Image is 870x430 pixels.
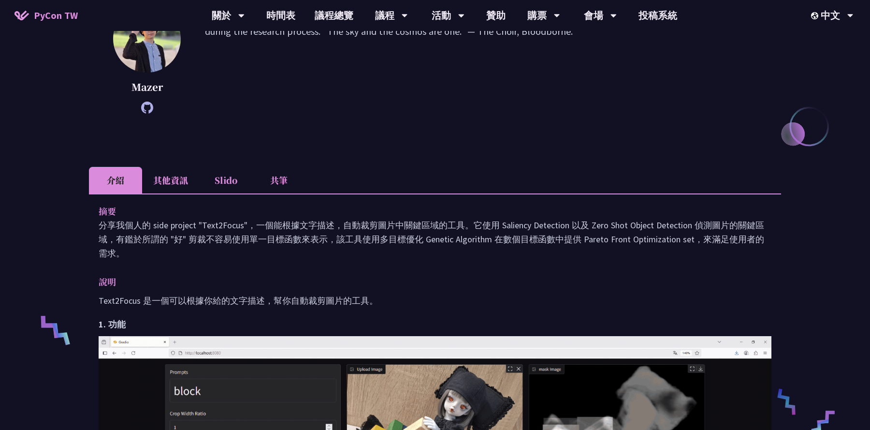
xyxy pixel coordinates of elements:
p: Mazer [113,80,181,94]
li: 其他資訊 [142,167,199,193]
p: Text2Focus 是一個可以根據你給的文字描述，幫你自動裁剪圖片的工具。 [99,294,771,308]
li: Slido [199,167,252,193]
li: 介紹 [89,167,142,193]
p: I am Mazer (Ting-[PERSON_NAME] [PERSON_NAME]), not a good enough software engineer, but someone w... [205,10,781,109]
img: Mazer [113,5,181,73]
p: 說明 [99,275,752,289]
a: PyCon TW [5,3,87,28]
img: Home icon of PyCon TW 2025 [14,11,29,20]
h2: 1. 功能 [99,317,771,331]
p: 分享我個人的 side project "Text2Focus"，一個能根據文字描述，自動裁剪圖片中關鍵區域的工具。它使用 Saliency Detection 以及 Zero Shot Obj... [99,218,771,260]
img: Locale Icon [811,12,821,19]
p: 摘要 [99,204,752,218]
li: 共筆 [252,167,305,193]
span: PyCon TW [34,8,78,23]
